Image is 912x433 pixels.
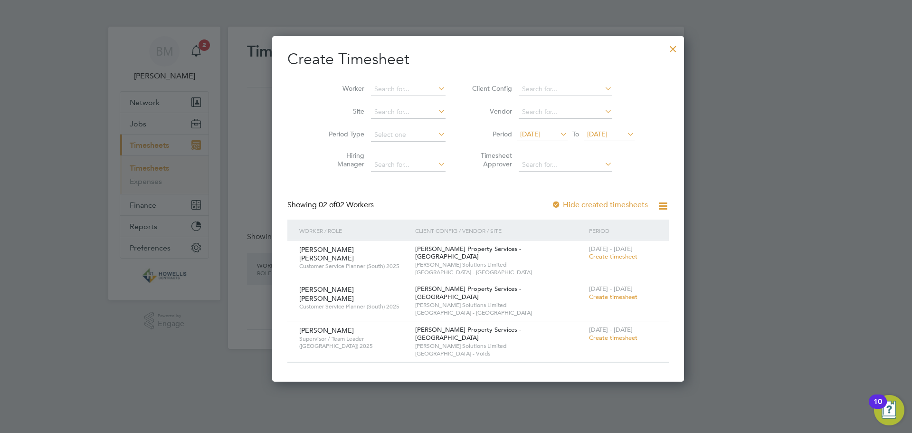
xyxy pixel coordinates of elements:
[299,303,408,310] span: Customer Service Planner (South) 2025
[371,83,446,96] input: Search for...
[371,128,446,142] input: Select one
[299,335,408,350] span: Supervisor / Team Leader ([GEOGRAPHIC_DATA]) 2025
[287,49,669,69] h2: Create Timesheet
[322,151,364,168] label: Hiring Manager
[322,130,364,138] label: Period Type
[520,130,541,138] span: [DATE]
[415,269,584,276] span: [GEOGRAPHIC_DATA] - [GEOGRAPHIC_DATA]
[415,350,584,357] span: [GEOGRAPHIC_DATA] - Voids
[415,342,584,350] span: [PERSON_NAME] Solutions Limited
[589,293,637,301] span: Create timesheet
[319,200,374,210] span: 02 Workers
[589,326,633,334] span: [DATE] - [DATE]
[371,158,446,172] input: Search for...
[413,220,587,241] div: Client Config / Vendor / Site
[415,309,584,317] span: [GEOGRAPHIC_DATA] - [GEOGRAPHIC_DATA]
[415,301,584,309] span: [PERSON_NAME] Solutions Limited
[587,130,608,138] span: [DATE]
[415,245,521,261] span: [PERSON_NAME] Property Services - [GEOGRAPHIC_DATA]
[589,252,637,260] span: Create timesheet
[319,200,336,210] span: 02 of
[322,84,364,93] label: Worker
[551,200,648,210] label: Hide created timesheets
[299,326,354,335] span: [PERSON_NAME]
[299,262,408,270] span: Customer Service Planner (South) 2025
[299,245,354,262] span: [PERSON_NAME] [PERSON_NAME]
[519,106,612,119] input: Search for...
[874,395,904,425] button: Open Resource Center, 10 new notifications
[415,285,521,301] span: [PERSON_NAME] Property Services - [GEOGRAPHIC_DATA]
[570,128,582,140] span: To
[287,200,376,210] div: Showing
[469,107,512,115] label: Vendor
[469,84,512,93] label: Client Config
[589,285,633,293] span: [DATE] - [DATE]
[415,261,584,269] span: [PERSON_NAME] Solutions Limited
[519,83,612,96] input: Search for...
[589,334,637,342] span: Create timesheet
[297,220,413,241] div: Worker / Role
[322,107,364,115] label: Site
[469,151,512,168] label: Timesheet Approver
[371,106,446,119] input: Search for...
[589,245,633,253] span: [DATE] - [DATE]
[519,158,612,172] input: Search for...
[874,402,882,414] div: 10
[415,326,521,342] span: [PERSON_NAME] Property Services - [GEOGRAPHIC_DATA]
[299,285,354,302] span: [PERSON_NAME] [PERSON_NAME]
[469,130,512,138] label: Period
[587,220,659,241] div: Period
